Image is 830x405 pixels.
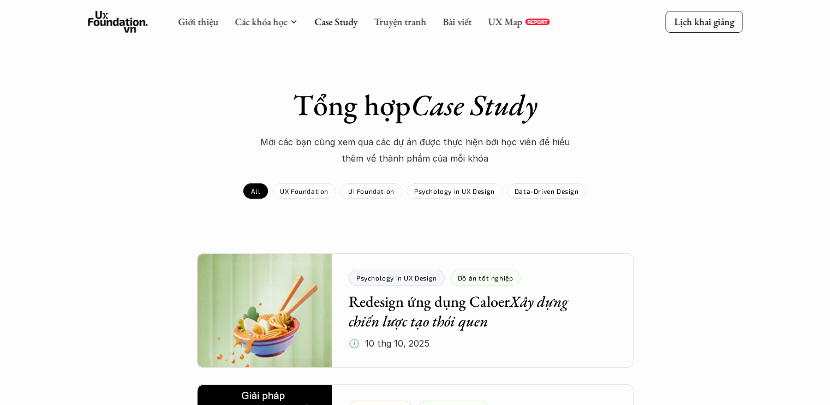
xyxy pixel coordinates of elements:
[280,187,329,195] p: UX Foundation
[443,15,471,28] a: Bài viết
[348,187,395,195] p: UI Foundation
[251,187,260,195] p: All
[411,86,538,124] em: Case Study
[314,15,357,28] a: Case Study
[374,15,426,28] a: Truyện tranh
[674,15,734,28] p: Lịch khai giảng
[235,15,287,28] a: Các khóa học
[488,15,522,28] a: UX Map
[665,11,743,32] a: Lịch khai giảng
[515,187,579,195] p: Data-Driven Design
[197,253,634,368] a: Redesign ứng dụng CaloerXây dựng chiến lược tạo thói quen🕔 10 thg 10, 2025
[178,15,218,28] a: Giới thiệu
[224,87,606,123] h1: Tổng hợp
[414,187,495,195] p: Psychology in UX Design
[527,19,547,25] p: REPORT
[252,134,579,167] p: Mời các bạn cùng xem qua các dự án được thực hiện bới học viên để hiểu thêm về thành phẩm của mỗi...
[525,19,550,25] a: REPORT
